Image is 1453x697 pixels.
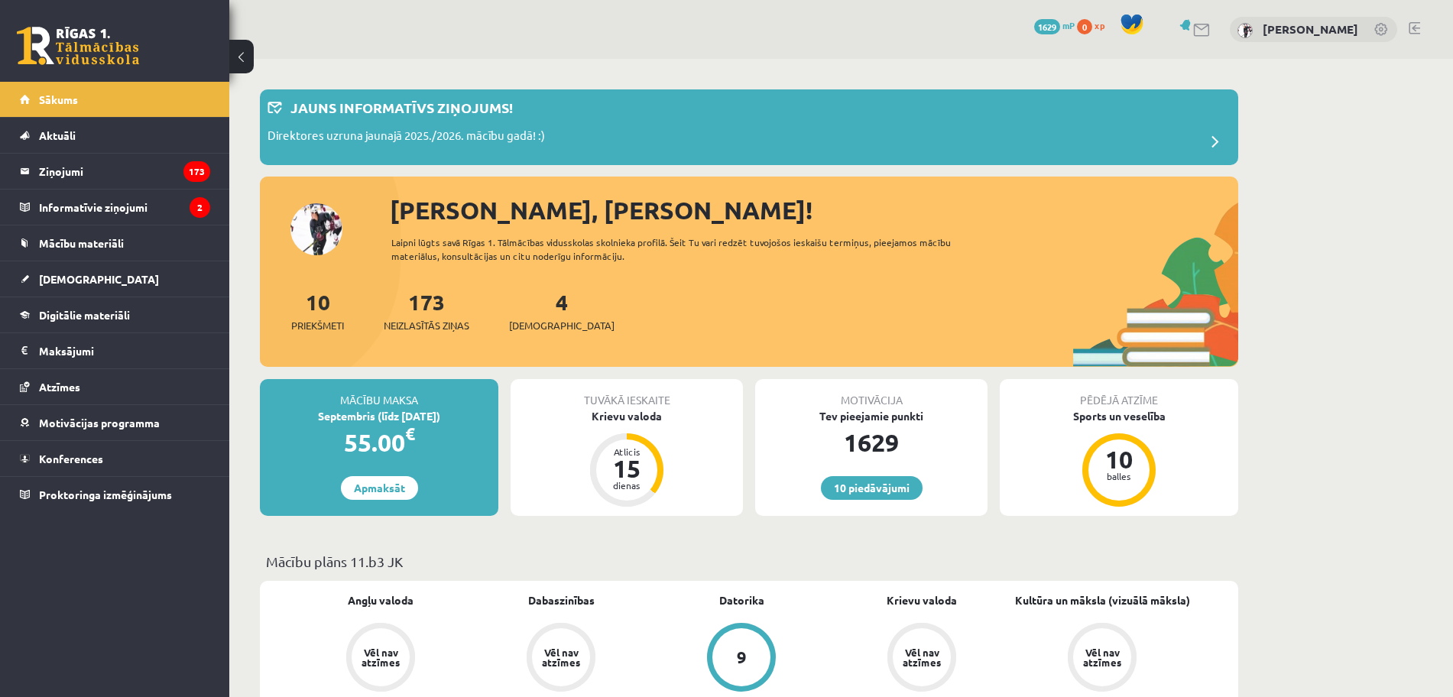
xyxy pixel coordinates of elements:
[737,649,747,666] div: 9
[20,154,210,189] a: Ziņojumi173
[20,118,210,153] a: Aktuāli
[20,333,210,368] a: Maksājumi
[821,476,923,500] a: 10 piedāvājumi
[1015,592,1190,608] a: Kultūra un māksla (vizuālā māksla)
[268,97,1231,157] a: Jauns informatīvs ziņojums! Direktores uzruna jaunajā 2025./2026. mācību gadā! :)
[348,592,414,608] a: Angļu valoda
[719,592,764,608] a: Datorika
[20,82,210,117] a: Sākums
[1096,472,1142,481] div: balles
[511,408,743,509] a: Krievu valoda Atlicis 15 dienas
[39,128,76,142] span: Aktuāli
[391,235,978,263] div: Laipni lūgts savā Rīgas 1. Tālmācības vidusskolas skolnieka profilā. Šeit Tu vari redzēt tuvojošo...
[39,236,124,250] span: Mācību materiāli
[390,192,1238,229] div: [PERSON_NAME], [PERSON_NAME]!
[540,647,582,667] div: Vēl nav atzīmes
[604,456,650,481] div: 15
[260,424,498,461] div: 55.00
[1000,379,1238,408] div: Pēdējā atzīme
[755,424,988,461] div: 1629
[341,476,418,500] a: Apmaksāt
[39,272,159,286] span: [DEMOGRAPHIC_DATA]
[832,623,1012,695] a: Vēl nav atzīmes
[20,225,210,261] a: Mācību materiāli
[20,190,210,225] a: Informatīvie ziņojumi2
[291,288,344,333] a: 10Priekšmeti
[359,647,402,667] div: Vēl nav atzīmes
[1081,647,1124,667] div: Vēl nav atzīmes
[755,379,988,408] div: Motivācija
[20,261,210,297] a: [DEMOGRAPHIC_DATA]
[1034,19,1060,34] span: 1629
[1000,408,1238,424] div: Sports un veselība
[39,333,210,368] legend: Maksājumi
[509,318,615,333] span: [DEMOGRAPHIC_DATA]
[39,380,80,394] span: Atzīmes
[1062,19,1075,31] span: mP
[20,477,210,512] a: Proktoringa izmēģinājums
[604,447,650,456] div: Atlicis
[290,623,471,695] a: Vēl nav atzīmes
[1096,447,1142,472] div: 10
[190,197,210,218] i: 2
[39,190,210,225] legend: Informatīvie ziņojumi
[290,97,513,118] p: Jauns informatīvs ziņojums!
[384,288,469,333] a: 173Neizlasītās ziņas
[511,379,743,408] div: Tuvākā ieskaite
[384,318,469,333] span: Neizlasītās ziņas
[39,154,210,189] legend: Ziņojumi
[1077,19,1092,34] span: 0
[20,405,210,440] a: Motivācijas programma
[900,647,943,667] div: Vēl nav atzīmes
[887,592,957,608] a: Krievu valoda
[1095,19,1104,31] span: xp
[20,369,210,404] a: Atzīmes
[39,308,130,322] span: Digitālie materiāli
[604,481,650,490] div: dienas
[1263,21,1358,37] a: [PERSON_NAME]
[755,408,988,424] div: Tev pieejamie punkti
[20,297,210,332] a: Digitālie materiāli
[471,623,651,695] a: Vēl nav atzīmes
[651,623,832,695] a: 9
[20,441,210,476] a: Konferences
[1077,19,1112,31] a: 0 xp
[1034,19,1075,31] a: 1629 mP
[260,408,498,424] div: Septembris (līdz [DATE])
[1012,623,1192,695] a: Vēl nav atzīmes
[39,92,78,106] span: Sākums
[17,27,139,65] a: Rīgas 1. Tālmācības vidusskola
[291,318,344,333] span: Priekšmeti
[528,592,595,608] a: Dabaszinības
[509,288,615,333] a: 4[DEMOGRAPHIC_DATA]
[1000,408,1238,509] a: Sports un veselība 10 balles
[183,161,210,182] i: 173
[1237,23,1253,38] img: Rinalds Ūdris
[39,416,160,430] span: Motivācijas programma
[511,408,743,424] div: Krievu valoda
[39,452,103,465] span: Konferences
[405,423,415,445] span: €
[260,379,498,408] div: Mācību maksa
[39,488,172,501] span: Proktoringa izmēģinājums
[268,127,545,148] p: Direktores uzruna jaunajā 2025./2026. mācību gadā! :)
[266,551,1232,572] p: Mācību plāns 11.b3 JK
